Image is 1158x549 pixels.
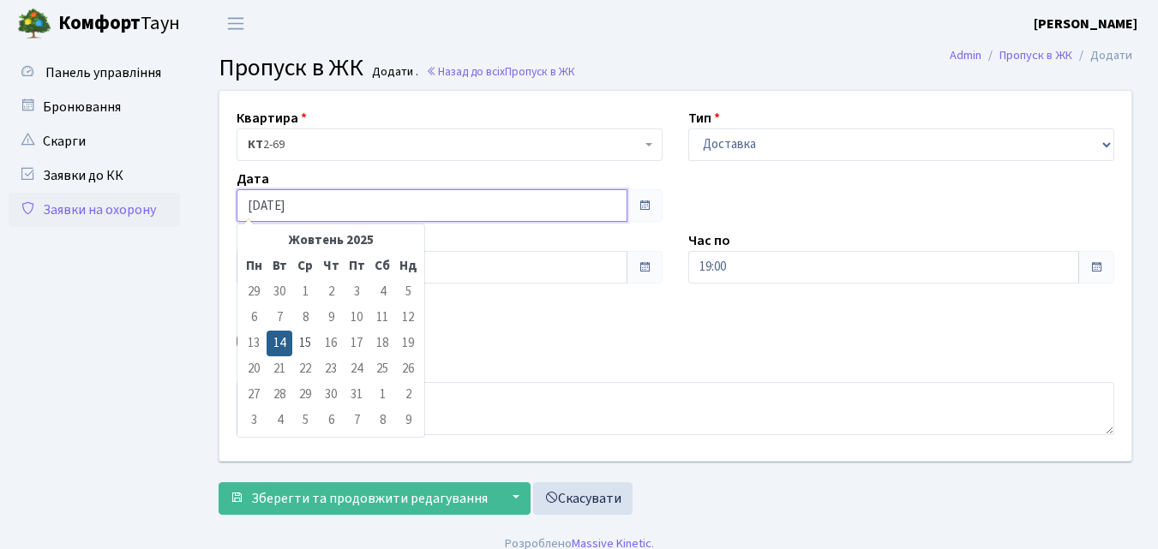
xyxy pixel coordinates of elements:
[318,408,344,433] td: 6
[318,331,344,356] td: 16
[318,279,344,305] td: 2
[426,63,575,80] a: Назад до всіхПропуск в ЖК
[344,254,369,279] th: Пт
[369,382,395,408] td: 1
[395,254,421,279] th: Нд
[533,482,633,515] a: Скасувати
[395,356,421,382] td: 26
[344,356,369,382] td: 24
[344,382,369,408] td: 31
[45,63,161,82] span: Панель управління
[688,108,720,128] label: Тип
[241,305,267,331] td: 6
[241,279,267,305] td: 29
[344,279,369,305] td: 3
[318,356,344,382] td: 23
[318,305,344,331] td: 9
[292,382,318,408] td: 29
[9,90,180,124] a: Бронювання
[267,254,292,279] th: Вт
[369,331,395,356] td: 18
[9,193,180,227] a: Заявки на охорону
[292,331,318,356] td: 15
[267,331,292,356] td: 14
[241,331,267,356] td: 13
[241,356,267,382] td: 20
[344,408,369,433] td: 7
[924,38,1158,74] nav: breadcrumb
[369,408,395,433] td: 8
[219,482,499,515] button: Зберегти та продовжити редагування
[267,382,292,408] td: 28
[267,279,292,305] td: 30
[237,128,663,161] span: <b>КТ</b>&nbsp;&nbsp;&nbsp;&nbsp;2-69
[395,279,421,305] td: 5
[318,254,344,279] th: Чт
[292,356,318,382] td: 22
[369,305,395,331] td: 11
[395,305,421,331] td: 12
[267,356,292,382] td: 21
[292,408,318,433] td: 5
[214,9,257,38] button: Переключити навігацію
[9,56,180,90] a: Панель управління
[267,228,395,254] th: Жовтень 2025
[1072,46,1132,65] li: Додати
[318,382,344,408] td: 30
[292,254,318,279] th: Ср
[369,254,395,279] th: Сб
[237,108,307,128] label: Квартира
[950,46,981,64] a: Admin
[237,169,269,189] label: Дата
[248,136,641,153] span: <b>КТ</b>&nbsp;&nbsp;&nbsp;&nbsp;2-69
[369,356,395,382] td: 25
[1034,14,1137,34] a: [PERSON_NAME]
[58,9,141,37] b: Комфорт
[688,230,730,251] label: Час по
[369,65,418,80] small: Додати .
[395,331,421,356] td: 19
[344,331,369,356] td: 17
[292,279,318,305] td: 1
[248,136,263,153] b: КТ
[241,408,267,433] td: 3
[9,124,180,158] a: Скарги
[17,7,51,41] img: logo.png
[219,51,363,85] span: Пропуск в ЖК
[251,489,488,508] span: Зберегти та продовжити редагування
[241,382,267,408] td: 27
[241,254,267,279] th: Пн
[395,382,421,408] td: 2
[344,305,369,331] td: 10
[369,279,395,305] td: 4
[267,305,292,331] td: 7
[292,305,318,331] td: 8
[505,63,575,80] span: Пропуск в ЖК
[267,408,292,433] td: 4
[395,408,421,433] td: 9
[58,9,180,39] span: Таун
[9,158,180,193] a: Заявки до КК
[999,46,1072,64] a: Пропуск в ЖК
[1034,15,1137,33] b: [PERSON_NAME]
